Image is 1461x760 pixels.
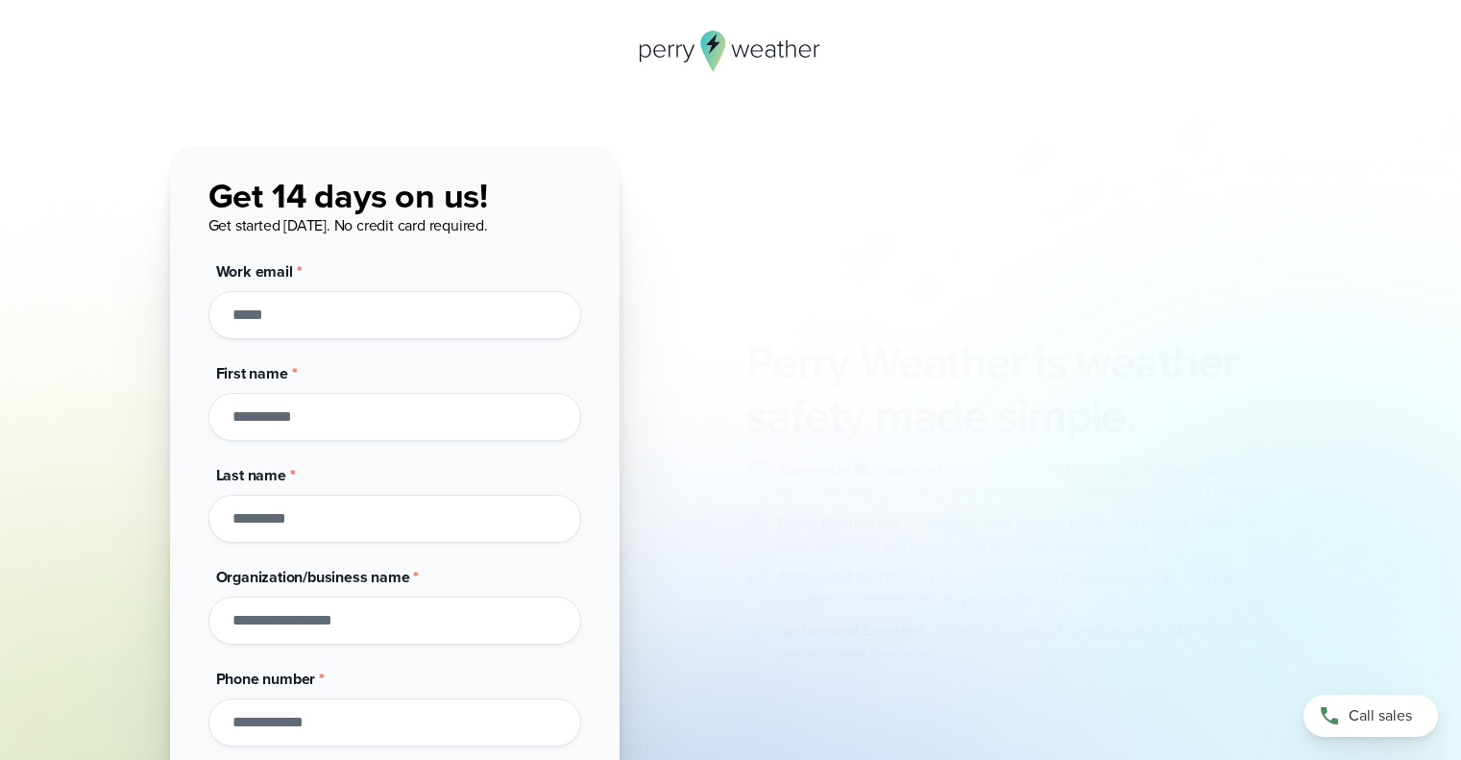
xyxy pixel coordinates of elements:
[216,566,410,588] span: Organization/business name
[208,214,488,236] span: Get started [DATE]. No credit card required.
[216,260,293,282] span: Work email
[1303,695,1438,737] a: Call sales
[208,170,488,221] span: Get 14 days on us!
[216,668,316,690] span: Phone number
[1349,704,1412,727] span: Call sales
[216,464,286,486] span: Last name
[216,362,288,384] span: First name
